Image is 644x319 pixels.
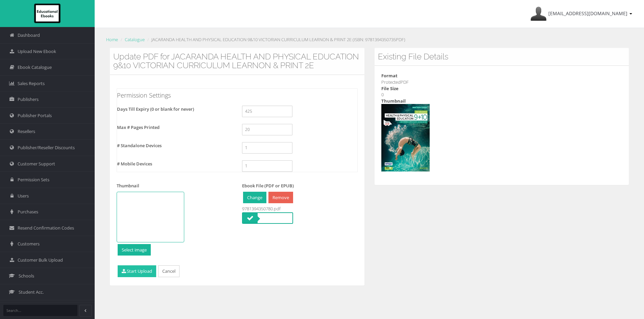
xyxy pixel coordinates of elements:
dd: ProtectedPDF [381,79,622,85]
label: Thumbnail [117,182,139,189]
span: 9781394350780.pdf [242,205,281,212]
span: Schools [19,273,34,279]
span: Customers [18,241,40,247]
a: Remove [268,192,293,204]
img: JACARANDA HEALTH AND PHYSICAL EDUCATION 9&10 VICTORIAN CURRICULUM LEARNON & PRINT 2E [381,104,430,171]
span: Customer Support [18,161,55,167]
span: Users [18,193,29,199]
dt: Thumbnail [381,98,622,104]
span: Ebook File (PDF or EPUB) [242,183,294,189]
a: Cancel [158,265,180,277]
input: Search... [3,305,77,316]
h3: Existing File Details [378,52,626,61]
dt: File Size [381,85,622,92]
label: # Mobile Devices [112,160,237,167]
button: Start Upload [118,265,156,277]
span: Ebook Catalogue [18,64,52,71]
span: Student Acc. [19,289,44,295]
span: Publishers [18,96,39,103]
label: Days Till Expiry (0 or blank for never) [112,106,237,113]
span: Permission Sets [18,177,49,183]
img: Avatar [530,6,547,22]
label: Max # Pages Printed [112,124,237,131]
span: Customer Bulk Upload [18,257,63,263]
a: Catalogue [125,36,145,43]
label: # Standalone Devices [112,142,237,149]
h4: Permission Settings [117,92,357,99]
span: Purchases [18,209,38,215]
span: [EMAIL_ADDRESS][DOMAIN_NAME] [548,10,627,17]
li: JACARANDA HEALTH AND PHYSICAL EDUCATION 9&10 VICTORIAN CURRICULUM LEARNON & PRINT 2E (ISBN: 97813... [146,36,405,43]
dd: 0 [381,91,622,98]
span: Resellers [18,128,35,135]
span: Dashboard [18,32,40,38]
span: Publisher Portals [18,112,52,119]
h3: Update PDF for JACARANDA HEALTH AND PHYSICAL EDUCATION 9&10 VICTORIAN CURRICULUM LEARNON & PRINT 2E [113,52,361,70]
dt: Format [381,73,622,79]
span: Sales Reports [18,80,45,87]
a: Home [106,36,118,43]
span: Publisher/Reseller Discounts [18,144,75,151]
span: Resend Confirmation Codes [18,225,74,231]
span: Upload New Ebook [18,48,56,55]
